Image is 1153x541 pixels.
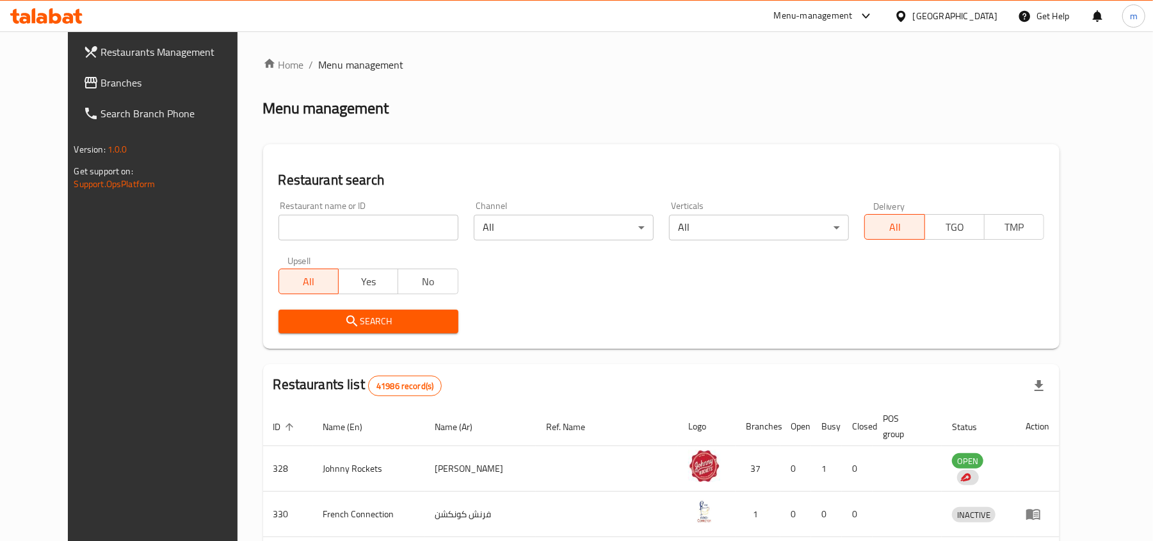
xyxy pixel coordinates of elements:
h2: Menu management [263,98,389,119]
td: 0 [842,446,873,492]
img: French Connection [688,495,720,528]
a: Branches [73,67,261,98]
td: Johnny Rockets [313,446,425,492]
td: 1 [811,446,842,492]
span: OPEN [952,454,983,469]
div: Indicates that the vendor menu management has been moved to DH Catalog service [957,470,979,485]
h2: Restaurants list [273,375,442,396]
button: Search [278,310,458,333]
th: Branches [736,407,780,446]
div: Total records count [368,376,442,396]
span: Search [289,313,448,329]
td: 0 [780,446,811,492]
span: Status [952,419,994,435]
button: All [278,269,339,294]
td: 328 [263,446,313,492]
input: Search for restaurant name or ID.. [278,215,458,240]
td: 1 [736,492,780,537]
label: Upsell [287,256,311,265]
a: Home [263,57,304,72]
th: Busy [811,407,842,446]
nav: breadcrumb [263,57,1060,72]
span: TMP [990,218,1039,237]
div: All [669,215,849,240]
th: Logo [678,407,736,446]
h2: Restaurant search [278,171,1045,190]
button: TGO [924,214,985,240]
span: No [403,272,453,291]
button: Yes [338,269,398,294]
span: Restaurants Management [101,44,250,60]
span: Search Branch Phone [101,106,250,121]
span: Branches [101,75,250,90]
span: ID [273,419,298,435]
button: TMP [984,214,1044,240]
th: Open [780,407,811,446]
div: Menu-management [774,8,853,24]
td: 0 [811,492,842,537]
a: Support.OpsPlatform [74,176,156,192]
span: Get support on: [74,163,133,179]
td: فرنش كونكشن [424,492,536,537]
div: Menu [1026,506,1049,522]
th: Action [1015,407,1060,446]
span: 41986 record(s) [369,380,441,392]
li: / [309,57,314,72]
a: Restaurants Management [73,37,261,67]
button: No [398,269,458,294]
th: Closed [842,407,873,446]
td: 330 [263,492,313,537]
img: delivery hero logo [960,472,971,483]
span: m [1130,9,1138,23]
a: Search Branch Phone [73,98,261,129]
td: [PERSON_NAME] [424,446,536,492]
td: French Connection [313,492,425,537]
img: Johnny Rockets [688,450,720,482]
span: Name (Ar) [435,419,489,435]
span: 1.0.0 [108,141,127,158]
span: POS group [883,411,926,442]
div: All [474,215,654,240]
span: Menu management [319,57,404,72]
button: All [864,214,924,240]
td: 37 [736,446,780,492]
td: 0 [842,492,873,537]
span: Ref. Name [546,419,602,435]
div: [GEOGRAPHIC_DATA] [913,9,997,23]
span: Name (En) [323,419,380,435]
span: Yes [344,272,393,291]
span: All [284,272,334,291]
span: Version: [74,141,106,158]
label: Delivery [873,201,905,210]
td: 0 [780,492,811,537]
span: INACTIVE [952,508,996,522]
span: All [870,218,919,237]
span: TGO [930,218,980,237]
div: Export file [1024,370,1054,401]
